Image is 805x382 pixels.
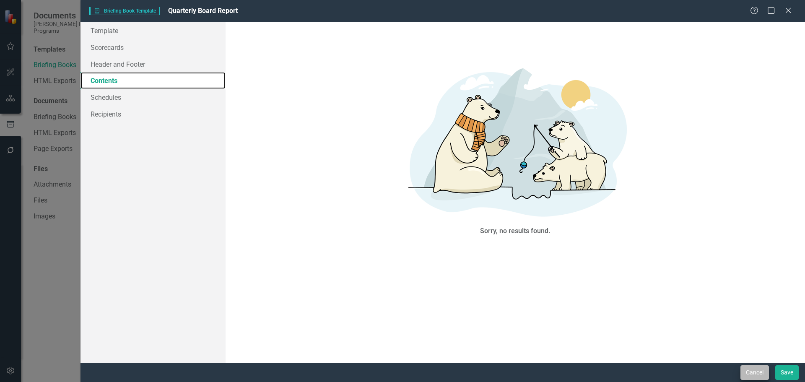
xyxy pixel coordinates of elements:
a: Scorecards [80,39,226,56]
button: Cancel [740,365,769,380]
button: Save [775,365,799,380]
span: Quarterly Board Report [168,7,238,15]
img: No results found [390,57,641,224]
a: Contents [80,72,226,89]
a: Template [80,22,226,39]
a: Recipients [80,106,226,122]
a: Schedules [80,89,226,106]
span: Briefing Book Template [89,7,160,15]
a: Header and Footer [80,56,226,73]
div: Sorry, no results found. [480,226,551,236]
